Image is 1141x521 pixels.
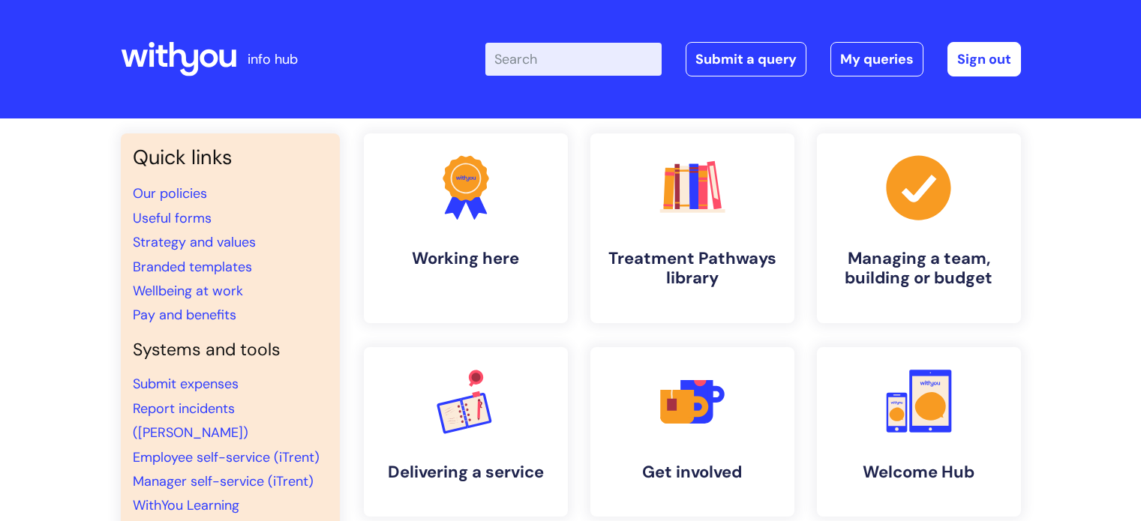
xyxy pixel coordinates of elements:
h4: Working here [376,249,556,268]
h4: Systems and tools [133,340,328,361]
a: Managing a team, building or budget [817,133,1021,323]
a: Working here [364,133,568,323]
a: Delivering a service [364,347,568,517]
a: Submit expenses [133,375,239,393]
a: Treatment Pathways library [590,133,794,323]
h4: Get involved [602,463,782,482]
h3: Quick links [133,145,328,169]
a: Manager self-service (iTrent) [133,472,314,490]
h4: Treatment Pathways library [602,249,782,289]
p: info hub [248,47,298,71]
a: Employee self-service (iTrent) [133,448,320,466]
a: Welcome Hub [817,347,1021,517]
a: Our policies [133,184,207,202]
a: Branded templates [133,258,252,276]
h4: Welcome Hub [829,463,1009,482]
a: WithYou Learning [133,496,239,514]
a: Sign out [947,42,1021,76]
a: Pay and benefits [133,306,236,324]
div: | - [485,42,1021,76]
a: Report incidents ([PERSON_NAME]) [133,400,248,442]
h4: Managing a team, building or budget [829,249,1009,289]
a: Get involved [590,347,794,517]
input: Search [485,43,662,76]
a: Strategy and values [133,233,256,251]
a: Submit a query [686,42,806,76]
a: Wellbeing at work [133,282,243,300]
a: My queries [830,42,923,76]
h4: Delivering a service [376,463,556,482]
a: Useful forms [133,209,212,227]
